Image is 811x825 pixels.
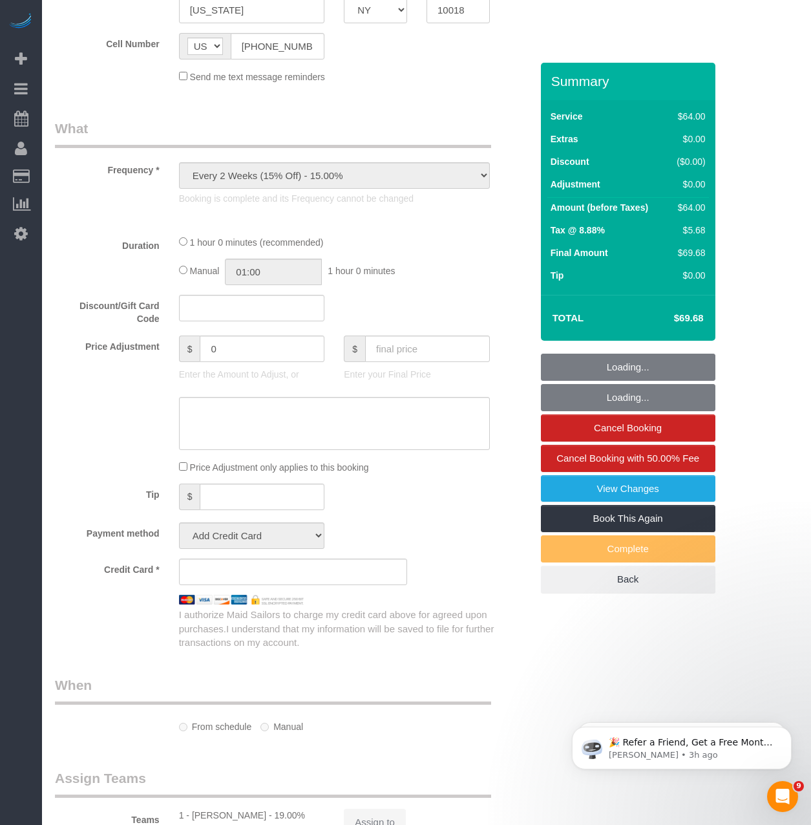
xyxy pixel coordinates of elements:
[635,313,703,324] h4: $69.68
[45,235,169,252] label: Duration
[179,192,490,205] p: Booking is complete and its Frequency cannot be changed
[231,33,325,59] input: Cell Number
[671,269,706,282] div: $0.00
[551,201,648,214] label: Amount (before Taxes)
[671,178,706,191] div: $0.00
[541,505,715,532] a: Book This Again
[671,133,706,145] div: $0.00
[179,484,200,510] span: $
[344,336,365,362] span: $
[45,484,169,501] label: Tip
[551,74,709,89] h3: Summary
[190,237,324,248] span: 1 hour 0 minutes (recommended)
[190,72,325,82] span: Send me text message reminders
[671,224,706,237] div: $5.68
[45,295,169,325] label: Discount/Gift Card Code
[365,336,490,362] input: final price
[190,566,396,577] iframe: Secure card payment input frame
[671,110,706,123] div: $64.00
[45,336,169,353] label: Price Adjustment
[553,700,811,790] iframe: Intercom notifications message
[328,266,395,276] span: 1 hour 0 minutes
[671,155,706,168] div: ($0.00)
[556,453,699,464] span: Cancel Booking with 50.00% Fee
[179,716,252,733] label: From schedule
[551,269,564,282] label: Tip
[553,312,584,323] strong: Total
[55,119,491,148] legend: What
[45,33,169,50] label: Cell Number
[190,266,220,276] span: Manual
[541,566,715,593] a: Back
[671,246,706,259] div: $69.68
[794,781,804,791] span: 9
[541,414,715,442] a: Cancel Booking
[551,110,583,123] label: Service
[551,246,608,259] label: Final Amount
[541,475,715,502] a: View Changes
[179,809,325,822] div: 1 - [PERSON_NAME] - 19.00%
[179,623,494,648] span: I understand that my information will be saved to file for further transactions on my account.
[45,559,169,576] label: Credit Card *
[179,336,200,362] span: $
[551,155,589,168] label: Discount
[8,13,34,31] img: Automaid Logo
[551,178,600,191] label: Adjustment
[55,769,491,798] legend: Assign Teams
[179,723,187,731] input: From schedule
[551,224,605,237] label: Tax @ 8.88%
[551,133,578,145] label: Extras
[671,201,706,214] div: $64.00
[541,445,715,472] a: Cancel Booking with 50.00% Fee
[169,608,541,649] div: I authorize Maid Sailors to charge my credit card above for agreed upon purchases.
[767,781,798,812] iframe: Intercom live chat
[55,676,491,705] legend: When
[169,595,314,605] img: credit cards
[190,462,369,473] span: Price Adjustment only applies to this booking
[179,368,325,381] p: Enter the Amount to Adjust, or
[260,723,269,731] input: Manual
[45,522,169,540] label: Payment method
[260,716,303,733] label: Manual
[344,368,490,381] p: Enter your Final Price
[45,159,169,177] label: Frequency *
